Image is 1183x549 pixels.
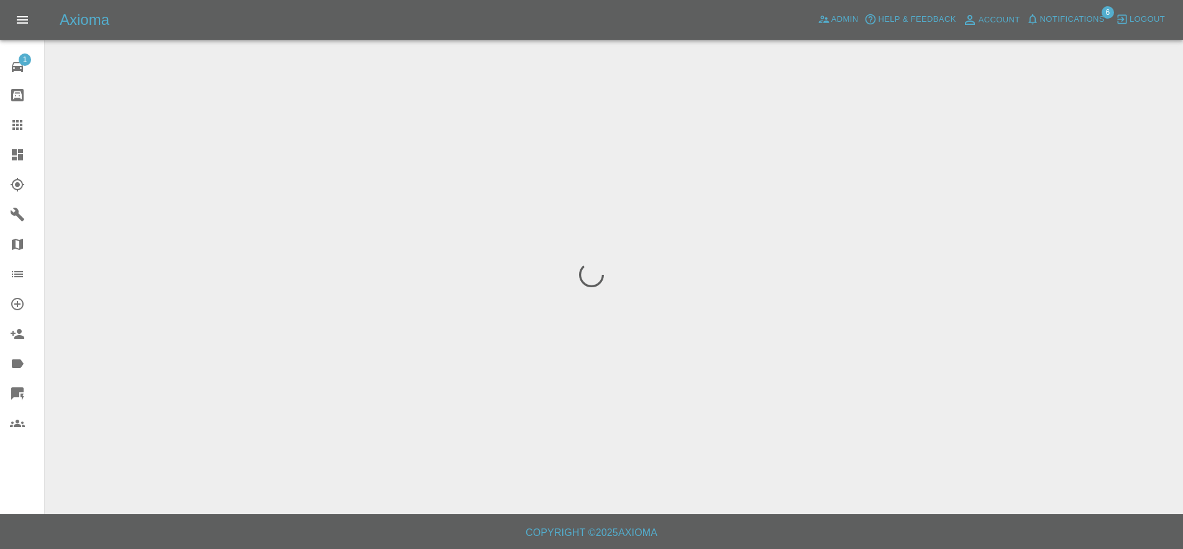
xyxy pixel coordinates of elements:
[878,12,956,27] span: Help & Feedback
[979,13,1020,27] span: Account
[7,5,37,35] button: Open drawer
[1113,10,1168,29] button: Logout
[1023,10,1108,29] button: Notifications
[1040,12,1105,27] span: Notifications
[10,524,1173,542] h6: Copyright © 2025 Axioma
[1130,12,1165,27] span: Logout
[60,10,109,30] h5: Axioma
[815,10,862,29] a: Admin
[959,10,1023,30] a: Account
[831,12,859,27] span: Admin
[861,10,959,29] button: Help & Feedback
[1102,6,1114,19] span: 6
[19,53,31,66] span: 1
